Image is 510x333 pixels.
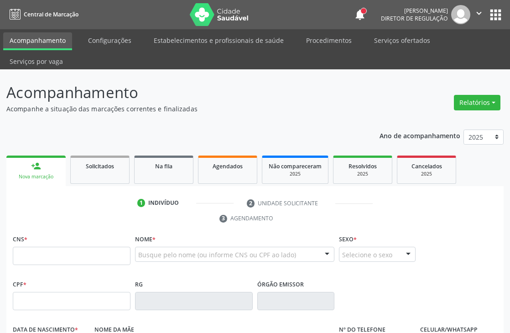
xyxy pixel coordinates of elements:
label: RG [135,278,143,292]
label: CPF [13,278,26,292]
span: Busque pelo nome (ou informe CNS ou CPF ao lado) [138,250,296,260]
span: Não compareceram [269,162,322,170]
span: Diretor de regulação [381,15,448,22]
p: Ano de acompanhamento [380,130,460,141]
div: 2025 [269,171,322,177]
button: apps [488,7,504,23]
span: Cancelados [411,162,442,170]
a: Serviços por vaga [3,53,69,69]
span: Central de Marcação [24,10,78,18]
label: CNS [13,233,27,247]
label: Nome [135,233,156,247]
div: 2025 [340,171,385,177]
div: [PERSON_NAME] [381,7,448,15]
button: Relatórios [454,95,500,110]
button:  [470,5,488,24]
a: Acompanhamento [3,32,72,50]
a: Estabelecimentos e profissionais de saúde [147,32,290,48]
a: Configurações [82,32,138,48]
div: Indivíduo [148,199,179,207]
a: Procedimentos [300,32,358,48]
div: person_add [31,161,41,171]
div: 1 [137,199,146,207]
a: Serviços ofertados [368,32,437,48]
img: img [451,5,470,24]
p: Acompanhamento [6,81,354,104]
span: Agendados [213,162,243,170]
button: notifications [354,8,366,21]
span: Resolvidos [349,162,377,170]
div: 2025 [404,171,449,177]
span: Selecione o sexo [342,250,392,260]
p: Acompanhe a situação das marcações correntes e finalizadas [6,104,354,114]
a: Central de Marcação [6,7,78,22]
div: Nova marcação [13,173,59,180]
span: Solicitados [86,162,114,170]
label: Órgão emissor [257,278,304,292]
label: Sexo [339,233,357,247]
span: Na fila [155,162,172,170]
i:  [474,8,484,18]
